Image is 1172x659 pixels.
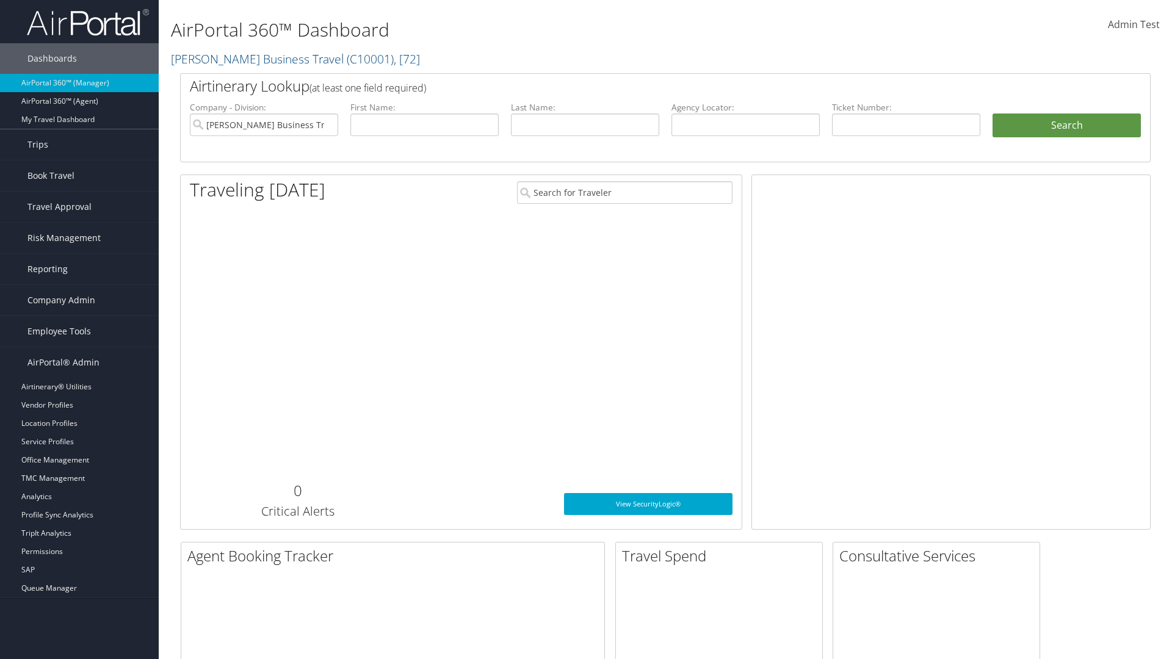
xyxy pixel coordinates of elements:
span: Dashboards [27,43,77,74]
span: AirPortal® Admin [27,347,99,378]
span: (at least one field required) [309,81,426,95]
h2: 0 [190,480,405,501]
label: Agency Locator: [671,101,820,113]
img: airportal-logo.png [27,8,149,37]
h1: AirPortal 360™ Dashboard [171,17,830,43]
span: Company Admin [27,285,95,315]
h2: Airtinerary Lookup [190,76,1060,96]
span: Employee Tools [27,316,91,347]
span: Reporting [27,254,68,284]
a: View SecurityLogic® [564,493,733,515]
label: Last Name: [511,101,659,113]
span: Book Travel [27,160,74,191]
h1: Traveling [DATE] [190,177,325,203]
h2: Agent Booking Tracker [187,546,604,566]
span: Trips [27,129,48,160]
span: Risk Management [27,223,101,253]
input: Search for Traveler [517,181,733,204]
span: Travel Approval [27,192,92,222]
a: [PERSON_NAME] Business Travel [171,51,420,67]
label: Company - Division: [190,101,338,113]
span: ( C10001 ) [347,51,394,67]
h2: Travel Spend [622,546,822,566]
h2: Consultative Services [839,546,1040,566]
label: Ticket Number: [832,101,980,113]
span: Admin Test [1108,18,1160,31]
span: , [ 72 ] [394,51,420,67]
a: Admin Test [1108,6,1160,44]
h3: Critical Alerts [190,503,405,520]
button: Search [993,113,1141,138]
label: First Name: [350,101,499,113]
